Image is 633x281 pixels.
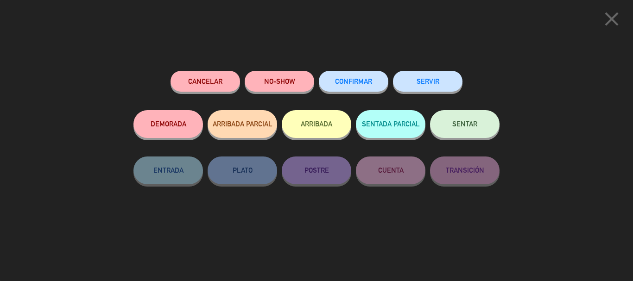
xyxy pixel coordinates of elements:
[452,120,477,128] span: SENTAR
[208,110,277,138] button: ARRIBADA PARCIAL
[282,110,351,138] button: ARRIBADA
[245,71,314,92] button: NO-SHOW
[430,110,500,138] button: SENTAR
[597,7,626,34] button: close
[213,120,272,128] span: ARRIBADA PARCIAL
[282,156,351,184] button: POSTRE
[335,77,372,85] span: CONFIRMAR
[600,7,623,31] i: close
[208,156,277,184] button: PLATO
[430,156,500,184] button: TRANSICIÓN
[393,71,462,92] button: SERVIR
[319,71,388,92] button: CONFIRMAR
[171,71,240,92] button: Cancelar
[356,110,425,138] button: SENTADA PARCIAL
[133,156,203,184] button: ENTRADA
[133,110,203,138] button: DEMORADA
[356,156,425,184] button: CUENTA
